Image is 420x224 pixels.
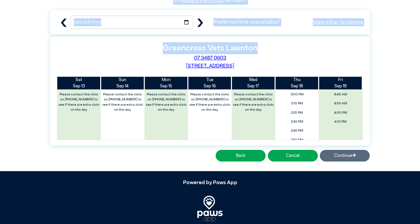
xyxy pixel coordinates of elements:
button: Back [216,150,266,162]
th: Sep 19 [319,77,362,89]
label: Please contact the clinic on [PHONE_NUMBER] to see if there are extra slots on this day [58,91,101,114]
label: Please contact the clinic on [PHONE_NUMBER] to see if there are extra slots on this day [145,91,188,114]
label: Greencross Vets Lawnton [163,44,258,52]
span: 2:40 PM [277,127,317,135]
span: 4:00 PM [320,109,360,117]
h5: Powered by Paws App [50,180,370,186]
label: Please contact the clinic on [PHONE_NUMBER] to see if there are extra slots on this day [188,91,231,114]
a: [STREET_ADDRESS] [186,63,234,69]
span: 4:10 PM [320,118,360,126]
span: 12:10 PM [277,91,317,98]
span: 2:20 PM [277,109,317,117]
label: Please contact the clinic on [PHONE_NUMBER] to see if there are extra slots on this day [232,91,275,114]
th: Sep 17 [232,77,275,89]
span: Preferred time unavailable? [213,18,363,26]
span: 8:40 AM [320,91,360,98]
label: Please contact the clinic on [PHONE_NUMBER] to see if there are extra slots on this day [102,91,144,114]
th: Sep 18 [275,77,319,89]
th: Sep 15 [144,77,188,89]
button: Cancel [268,150,318,162]
th: Sep 13 [57,77,101,89]
span: 2:50 PM [277,136,317,144]
a: View other locations [313,18,363,26]
span: 8:50 AM [320,100,360,107]
span: 2:30 PM [277,118,317,126]
th: Sep 14 [101,77,144,89]
img: PawsApp [197,196,223,222]
a: 07 3487 0603 [194,56,226,61]
th: Sep 16 [188,77,232,89]
span: 2:10 PM [277,100,317,107]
